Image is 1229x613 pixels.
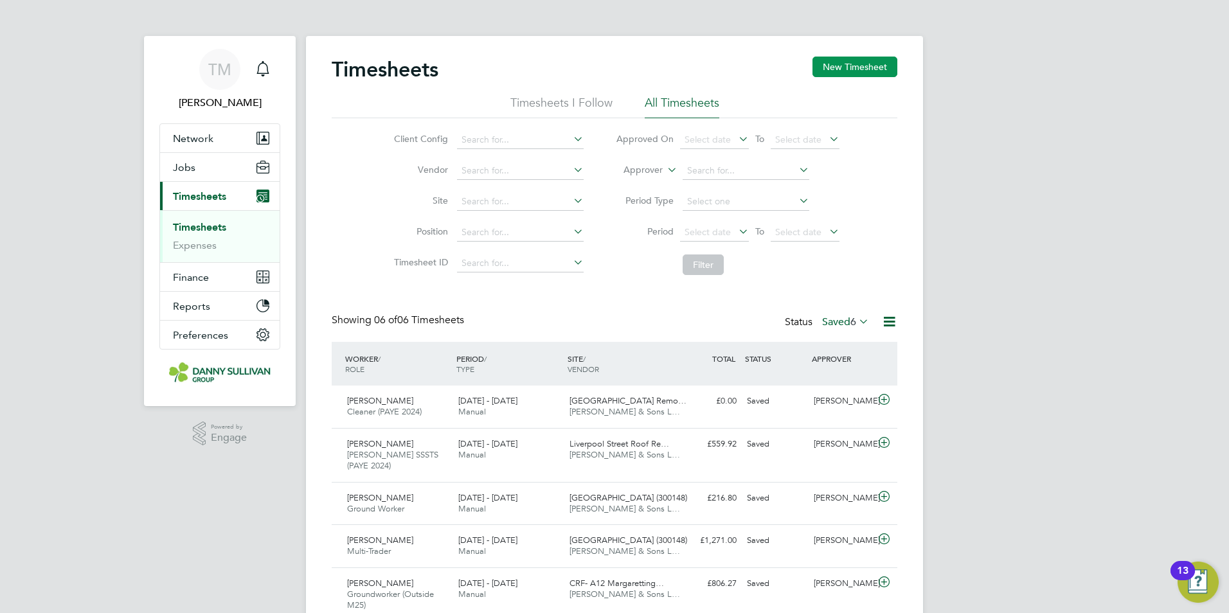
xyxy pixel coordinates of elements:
[458,503,486,514] span: Manual
[775,134,821,145] span: Select date
[675,434,742,455] div: £559.92
[616,195,674,206] label: Period Type
[458,578,517,589] span: [DATE] - [DATE]
[570,535,687,546] span: [GEOGRAPHIC_DATA] (300148)
[456,364,474,374] span: TYPE
[332,314,467,327] div: Showing
[347,535,413,546] span: [PERSON_NAME]
[345,364,364,374] span: ROLE
[160,321,280,349] button: Preferences
[685,226,731,238] span: Select date
[160,210,280,262] div: Timesheets
[160,263,280,291] button: Finance
[160,124,280,152] button: Network
[173,329,228,341] span: Preferences
[347,503,404,514] span: Ground Worker
[570,438,669,449] span: Liverpool Street Roof Re…
[347,589,434,610] span: Groundworker (Outside M25)
[169,362,271,383] img: dannysullivan-logo-retina.png
[570,546,680,556] span: [PERSON_NAME] & Sons L…
[458,535,517,546] span: [DATE] - [DATE]
[510,95,613,118] li: Timesheets I Follow
[458,492,517,503] span: [DATE] - [DATE]
[159,95,280,111] span: Tai Marjadsingh
[742,488,809,509] div: Saved
[160,182,280,210] button: Timesheets
[160,292,280,320] button: Reports
[159,362,280,383] a: Go to home page
[675,573,742,594] div: £806.27
[342,347,453,380] div: WORKER
[564,347,676,380] div: SITE
[390,164,448,175] label: Vendor
[751,130,768,147] span: To
[211,432,247,443] span: Engage
[457,224,584,242] input: Search for...
[347,578,413,589] span: [PERSON_NAME]
[742,391,809,412] div: Saved
[347,492,413,503] span: [PERSON_NAME]
[390,256,448,268] label: Timesheet ID
[1177,571,1189,587] div: 13
[390,133,448,145] label: Client Config
[645,95,719,118] li: All Timesheets
[347,395,413,406] span: [PERSON_NAME]
[211,422,247,432] span: Powered by
[683,162,809,180] input: Search for...
[144,36,296,406] nav: Main navigation
[458,589,486,600] span: Manual
[809,347,875,370] div: APPROVER
[742,573,809,594] div: Saved
[570,492,687,503] span: [GEOGRAPHIC_DATA] (300148)
[583,353,586,364] span: /
[378,353,381,364] span: /
[751,223,768,240] span: To
[374,314,464,326] span: 06 Timesheets
[159,49,280,111] a: TM[PERSON_NAME]
[160,153,280,181] button: Jobs
[742,530,809,551] div: Saved
[173,239,217,251] a: Expenses
[453,347,564,380] div: PERIOD
[457,162,584,180] input: Search for...
[822,315,869,328] label: Saved
[1178,562,1219,603] button: Open Resource Center, 13 new notifications
[570,449,680,460] span: [PERSON_NAME] & Sons L…
[173,190,226,202] span: Timesheets
[193,422,247,446] a: Powered byEngage
[457,131,584,149] input: Search for...
[347,406,422,417] span: Cleaner (PAYE 2024)
[390,195,448,206] label: Site
[458,438,517,449] span: [DATE] - [DATE]
[484,353,487,364] span: /
[347,438,413,449] span: [PERSON_NAME]
[809,391,875,412] div: [PERSON_NAME]
[742,434,809,455] div: Saved
[742,347,809,370] div: STATUS
[809,530,875,551] div: [PERSON_NAME]
[173,221,226,233] a: Timesheets
[809,573,875,594] div: [PERSON_NAME]
[347,449,438,471] span: [PERSON_NAME] SSSTS (PAYE 2024)
[712,353,735,364] span: TOTAL
[616,133,674,145] label: Approved On
[570,578,664,589] span: CRF- A12 Margaretting…
[570,395,686,406] span: [GEOGRAPHIC_DATA] Remo…
[390,226,448,237] label: Position
[685,134,731,145] span: Select date
[570,406,680,417] span: [PERSON_NAME] & Sons L…
[457,193,584,211] input: Search for...
[458,546,486,556] span: Manual
[683,193,809,211] input: Select one
[809,488,875,509] div: [PERSON_NAME]
[812,57,897,77] button: New Timesheet
[173,271,209,283] span: Finance
[458,449,486,460] span: Manual
[570,589,680,600] span: [PERSON_NAME] & Sons L…
[568,364,599,374] span: VENDOR
[785,314,872,332] div: Status
[775,226,821,238] span: Select date
[208,61,231,78] span: TM
[675,488,742,509] div: £216.80
[675,530,742,551] div: £1,271.00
